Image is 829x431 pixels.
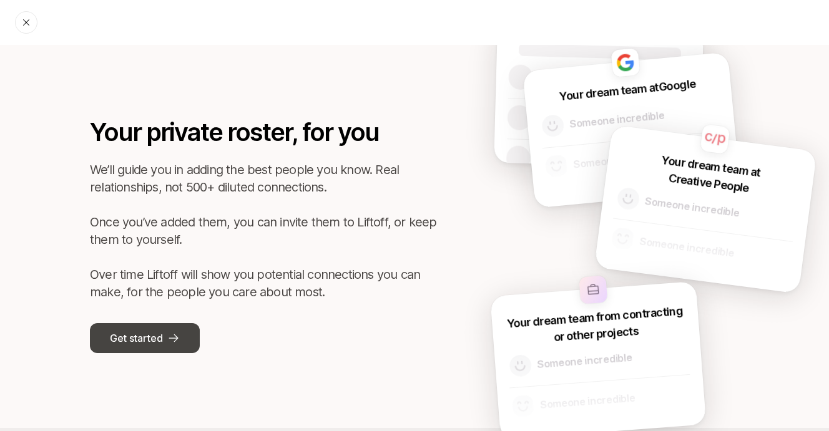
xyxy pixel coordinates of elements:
p: Your dream team at Google [559,75,697,105]
p: We’ll guide you in adding the best people you know. Real relationships, not 500+ diluted connecti... [90,161,439,301]
img: Google [611,48,640,77]
p: Your dream team from contracting or other projects [504,302,687,349]
p: Your private roster, for you [90,114,439,151]
img: other-company-logo.svg [579,276,607,304]
p: Get started [110,330,162,346]
button: Get started [90,323,200,353]
img: Creative People [700,124,730,154]
p: Your dream team at Creative People [659,152,762,198]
